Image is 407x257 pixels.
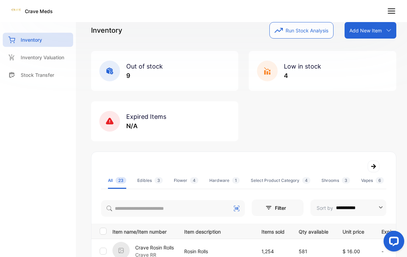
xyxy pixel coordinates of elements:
p: Crave Rosin Rolls [135,244,174,251]
span: Expired Items [126,113,166,120]
div: All [108,177,126,184]
p: Item name/Item number [112,227,176,235]
p: 1,254 [261,248,285,255]
p: Qty available [299,227,328,235]
div: Vapes [361,177,384,184]
p: Add New Item [349,27,382,34]
a: Stock Transfer [3,68,73,82]
span: 6 [376,177,384,184]
div: Hardware [209,177,240,184]
button: Run Stock Analysis [269,22,334,39]
p: 4 [284,71,321,80]
p: Inventory [21,36,42,43]
a: Inventory Valuation [3,50,73,64]
div: Select Product Category [251,177,310,184]
p: Stock Transfer [21,71,54,79]
a: Inventory [3,33,73,47]
p: Unit price [343,227,367,235]
p: Items sold [261,227,285,235]
p: Inventory [91,25,122,35]
p: Sort by [317,204,333,212]
p: 581 [299,248,328,255]
p: 9 [126,71,163,80]
div: Edibles [137,177,163,184]
p: Inventory Valuation [21,54,64,61]
span: 23 [116,177,126,184]
iframe: LiveChat chat widget [378,228,407,257]
p: Crave Meds [25,8,53,15]
div: Flower [174,177,198,184]
span: 1 [232,177,240,184]
img: Logo [11,5,21,15]
div: Shrooms [321,177,350,184]
span: 3 [155,177,163,184]
span: $ 16.00 [343,248,360,254]
p: Item description [184,227,247,235]
span: Out of stock [126,63,163,70]
p: N/A [126,121,166,131]
p: Rosin Rolls [184,248,247,255]
span: 4 [190,177,198,184]
span: 3 [342,177,350,184]
span: Low in stock [284,63,321,70]
span: 4 [302,177,310,184]
button: Sort by [310,199,386,216]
